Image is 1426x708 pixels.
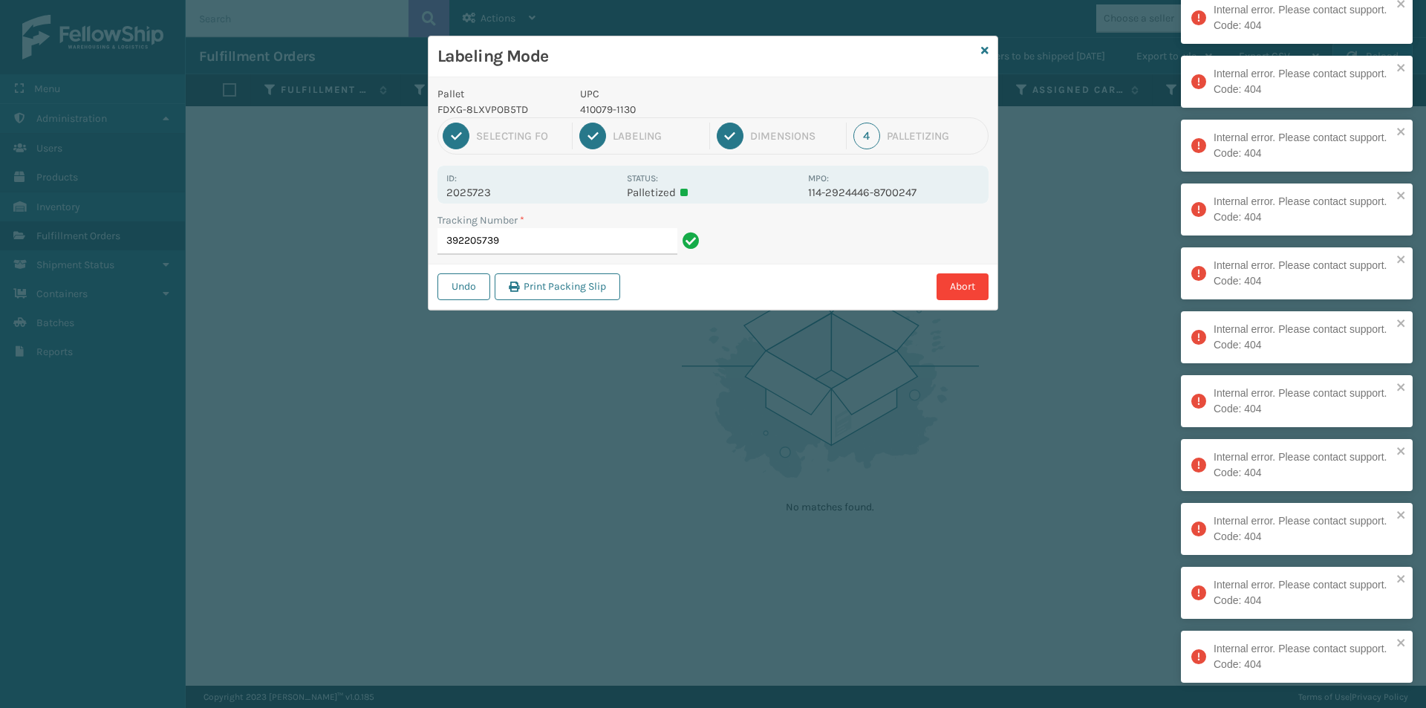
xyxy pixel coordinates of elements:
[627,173,658,184] label: Status:
[887,129,983,143] div: Palletizing
[437,45,975,68] h3: Labeling Mode
[1396,317,1407,331] button: close
[1214,577,1392,608] div: Internal error. Please contact support. Code: 404
[1214,513,1392,545] div: Internal error. Please contact support. Code: 404
[627,186,798,199] p: Palletized
[750,129,839,143] div: Dimensions
[937,273,989,300] button: Abort
[580,102,799,117] p: 410079-1130
[446,186,618,199] p: 2025723
[808,186,980,199] p: 114-2924446-8700247
[495,273,620,300] button: Print Packing Slip
[1396,637,1407,651] button: close
[1396,253,1407,267] button: close
[1214,641,1392,672] div: Internal error. Please contact support. Code: 404
[1396,509,1407,523] button: close
[1214,2,1392,33] div: Internal error. Please contact support. Code: 404
[1396,126,1407,140] button: close
[437,212,524,228] label: Tracking Number
[1214,322,1392,353] div: Internal error. Please contact support. Code: 404
[1214,130,1392,161] div: Internal error. Please contact support. Code: 404
[1214,194,1392,225] div: Internal error. Please contact support. Code: 404
[476,129,565,143] div: Selecting FO
[1396,381,1407,395] button: close
[1214,386,1392,417] div: Internal error. Please contact support. Code: 404
[1214,449,1392,481] div: Internal error. Please contact support. Code: 404
[1396,189,1407,204] button: close
[579,123,606,149] div: 2
[1396,573,1407,587] button: close
[613,129,702,143] div: Labeling
[717,123,743,149] div: 3
[1396,62,1407,76] button: close
[443,123,469,149] div: 1
[1214,66,1392,97] div: Internal error. Please contact support. Code: 404
[1214,258,1392,289] div: Internal error. Please contact support. Code: 404
[808,173,829,184] label: MPO:
[446,173,457,184] label: Id:
[437,102,562,117] p: FDXG-8LXVPOB5TD
[853,123,880,149] div: 4
[437,273,490,300] button: Undo
[580,86,799,102] p: UPC
[1396,445,1407,459] button: close
[437,86,562,102] p: Pallet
